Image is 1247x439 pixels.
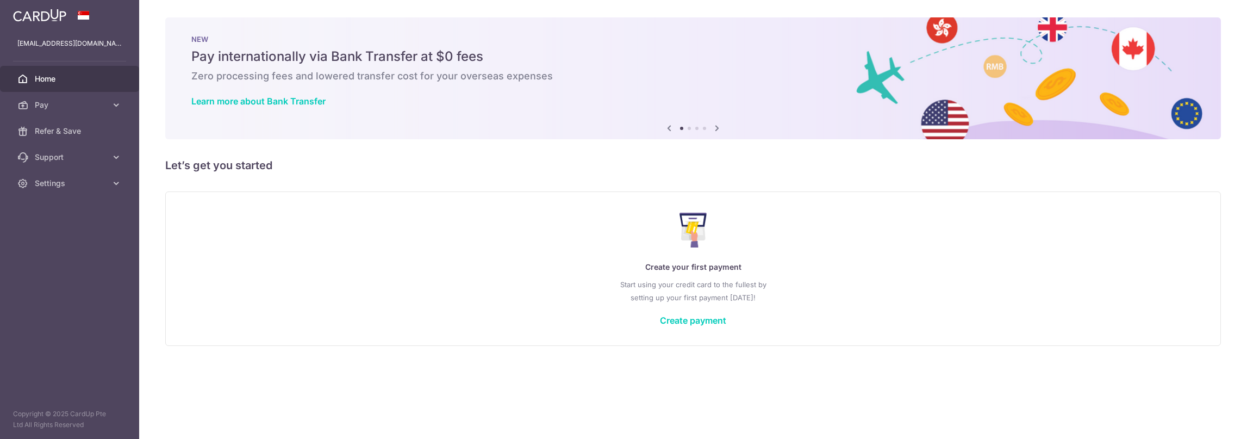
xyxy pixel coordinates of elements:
[35,73,107,84] span: Home
[13,9,66,22] img: CardUp
[660,315,726,326] a: Create payment
[35,152,107,163] span: Support
[191,35,1195,44] p: NEW
[35,178,107,189] span: Settings
[24,8,47,17] span: Help
[35,100,107,110] span: Pay
[35,126,107,137] span: Refer & Save
[188,278,1199,304] p: Start using your credit card to the fullest by setting up your first payment [DATE]!
[679,213,707,248] img: Make Payment
[165,17,1221,139] img: Bank transfer banner
[191,70,1195,83] h6: Zero processing fees and lowered transfer cost for your overseas expenses
[191,48,1195,65] h5: Pay internationally via Bank Transfer at $0 fees
[17,38,122,49] p: [EMAIL_ADDRESS][DOMAIN_NAME]
[165,157,1221,174] h5: Let’s get you started
[191,96,326,107] a: Learn more about Bank Transfer
[188,261,1199,274] p: Create your first payment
